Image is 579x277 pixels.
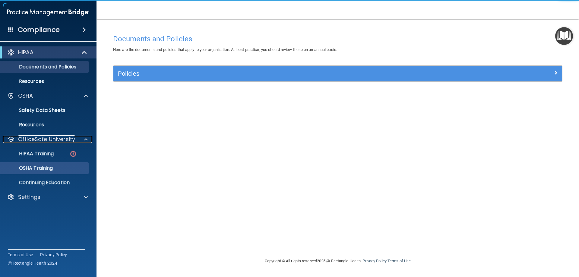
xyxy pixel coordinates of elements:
[18,49,33,56] p: HIPAA
[8,252,33,258] a: Terms of Use
[113,47,337,52] span: Here are the documents and policies that apply to your organization. As best practice, you should...
[69,150,77,158] img: danger-circle.6113f641.png
[7,92,88,99] a: OSHA
[113,35,562,43] h4: Documents and Policies
[228,251,448,271] div: Copyright © All rights reserved 2025 @ Rectangle Health | |
[118,70,445,77] h5: Policies
[7,136,88,143] a: OfficeSafe University
[4,180,86,186] p: Continuing Education
[7,6,89,18] img: PMB logo
[18,92,33,99] p: OSHA
[4,107,86,113] p: Safety Data Sheets
[362,259,386,263] a: Privacy Policy
[4,122,86,128] p: Resources
[118,69,558,78] a: Policies
[18,194,40,201] p: Settings
[7,194,88,201] a: Settings
[4,151,54,157] p: HIPAA Training
[18,26,60,34] h4: Compliance
[4,165,53,171] p: OSHA Training
[555,27,573,45] button: Open Resource Center
[4,64,86,70] p: Documents and Policies
[4,78,86,84] p: Resources
[40,252,67,258] a: Privacy Policy
[7,49,87,56] a: HIPAA
[388,259,411,263] a: Terms of Use
[8,260,57,266] span: Ⓒ Rectangle Health 2024
[18,136,75,143] p: OfficeSafe University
